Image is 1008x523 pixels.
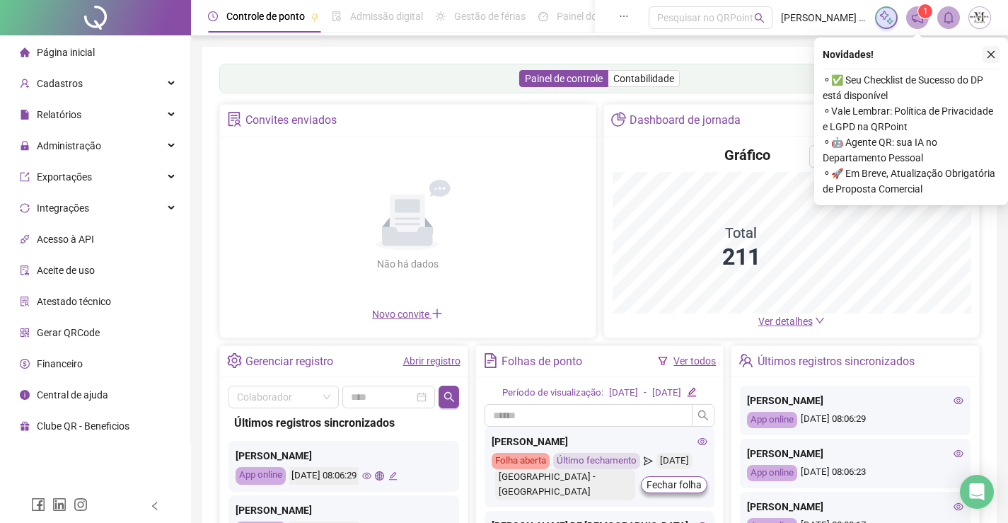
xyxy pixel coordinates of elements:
[823,134,1000,166] span: ⚬ 🤖 Agente QR: sua IA no Departamento Pessoal
[609,386,638,401] div: [DATE]
[942,11,955,24] span: bell
[815,316,825,326] span: down
[236,467,286,485] div: App online
[747,465,797,481] div: App online
[37,389,108,401] span: Central de ajuda
[697,410,709,421] span: search
[502,350,582,374] div: Folhas de ponto
[332,11,342,21] span: file-done
[747,393,963,408] div: [PERSON_NAME]
[911,11,924,24] span: notification
[37,234,94,245] span: Acesso à API
[823,47,874,62] span: Novidades !
[724,145,770,165] h4: Gráfico
[431,308,443,319] span: plus
[738,353,753,368] span: team
[823,103,1000,134] span: ⚬ Vale Lembrar: Política de Privacidade e LGPD na QRPoint
[495,469,636,500] div: [GEOGRAPHIC_DATA] - [GEOGRAPHIC_DATA]
[758,350,915,374] div: Últimos registros sincronizados
[37,420,129,432] span: Clube QR - Beneficios
[525,73,603,84] span: Painel de controle
[37,78,83,89] span: Cadastros
[362,471,371,481] span: eye
[227,353,242,368] span: setting
[673,355,716,367] a: Ver todos
[20,421,30,431] span: gift
[611,112,626,127] span: pie-chart
[20,203,30,213] span: sync
[879,10,894,25] img: sparkle-icon.fc2bf0ac1784a2077858766a79e2daf3.svg
[923,6,928,16] span: 1
[20,234,30,244] span: api
[656,453,693,469] div: [DATE]
[502,386,603,401] div: Período de visualização:
[150,501,160,511] span: left
[20,110,30,120] span: file
[37,358,83,369] span: Financeiro
[436,11,446,21] span: sun
[492,434,708,449] div: [PERSON_NAME]
[227,112,242,127] span: solution
[20,390,30,400] span: info-circle
[747,412,963,428] div: [DATE] 08:06:29
[37,265,95,276] span: Aceite de uso
[747,465,963,481] div: [DATE] 08:06:23
[986,50,996,59] span: close
[630,108,741,132] div: Dashboard de jornada
[658,356,668,366] span: filter
[20,141,30,151] span: lock
[754,13,765,23] span: search
[20,297,30,306] span: solution
[236,502,452,518] div: [PERSON_NAME]
[350,11,423,22] span: Admissão digital
[20,328,30,338] span: qrcode
[954,502,963,512] span: eye
[37,171,92,183] span: Exportações
[37,296,111,307] span: Atestado técnico
[918,4,932,18] sup: 1
[747,446,963,461] div: [PERSON_NAME]
[641,476,707,493] button: Fechar folha
[823,166,1000,197] span: ⚬ 🚀 Em Breve, Atualização Obrigatória de Proposta Comercial
[644,386,647,401] div: -
[687,387,696,396] span: edit
[20,172,30,182] span: export
[236,448,452,464] div: [PERSON_NAME]
[758,316,825,327] a: Ver detalhes down
[37,47,95,58] span: Página inicial
[697,437,707,447] span: eye
[342,256,473,272] div: Não há dados
[234,414,453,432] div: Últimos registros sincronizados
[969,7,990,28] img: 67331
[454,11,526,22] span: Gestão de férias
[619,11,629,21] span: ellipsis
[954,449,963,459] span: eye
[20,359,30,369] span: dollar
[613,73,674,84] span: Contabilidade
[372,309,443,320] span: Novo convite
[74,498,88,512] span: instagram
[960,475,994,509] div: Open Intercom Messenger
[245,108,337,132] div: Convites enviados
[747,499,963,515] div: [PERSON_NAME]
[758,316,813,327] span: Ver detalhes
[311,13,319,21] span: pushpin
[483,353,498,368] span: file-text
[208,11,218,21] span: clock-circle
[557,11,612,22] span: Painel do DP
[375,471,384,481] span: global
[652,386,681,401] div: [DATE]
[37,202,89,214] span: Integrações
[444,391,455,403] span: search
[245,350,333,374] div: Gerenciar registro
[781,10,867,25] span: [PERSON_NAME] - TRANSMARTINS
[747,412,797,428] div: App online
[37,140,101,151] span: Administração
[954,396,963,406] span: eye
[403,355,460,367] a: Abrir registro
[20,47,30,57] span: home
[538,11,548,21] span: dashboard
[388,471,398,481] span: edit
[226,11,305,22] span: Controle de ponto
[52,498,66,512] span: linkedin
